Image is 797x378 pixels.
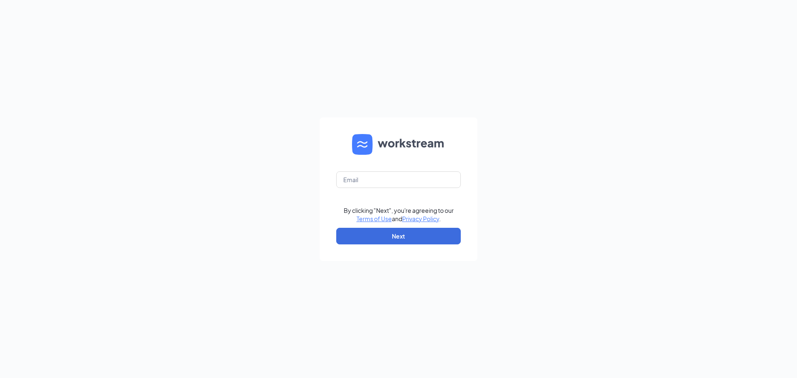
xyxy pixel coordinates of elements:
button: Next [336,228,461,244]
img: WS logo and Workstream text [352,134,445,155]
a: Privacy Policy [402,215,439,222]
a: Terms of Use [357,215,392,222]
div: By clicking "Next", you're agreeing to our and . [344,206,454,223]
input: Email [336,171,461,188]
